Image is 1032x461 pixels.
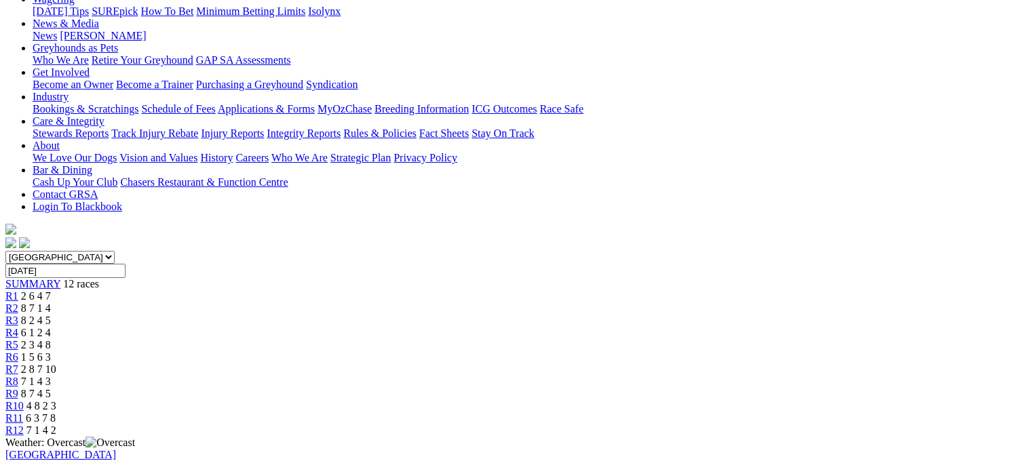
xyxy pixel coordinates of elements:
div: Care & Integrity [33,127,1027,140]
a: R4 [5,327,18,338]
span: 2 8 7 10 [21,363,56,375]
a: R10 [5,400,24,412]
img: twitter.svg [19,237,30,248]
a: SUMMARY [5,278,60,289]
a: Retire Your Greyhound [92,54,193,66]
a: Stay On Track [472,127,534,139]
div: Industry [33,103,1027,115]
a: [PERSON_NAME] [60,30,146,41]
span: 4 8 2 3 [26,400,56,412]
a: Race Safe [539,103,583,115]
a: Fact Sheets [419,127,469,139]
a: Who We Are [33,54,89,66]
a: Chasers Restaurant & Function Centre [120,176,288,188]
a: Purchasing a Greyhound [196,79,303,90]
a: R9 [5,388,18,399]
a: Bookings & Scratchings [33,103,138,115]
a: Rules & Policies [343,127,417,139]
span: 12 races [63,278,99,289]
a: R1 [5,290,18,302]
a: Isolynx [308,5,341,17]
img: Overcast [85,437,135,449]
a: About [33,140,60,151]
span: 2 6 4 7 [21,290,51,302]
a: Privacy Policy [394,152,457,163]
a: ICG Outcomes [472,103,537,115]
a: How To Bet [141,5,194,17]
a: Stewards Reports [33,127,109,139]
a: Contact GRSA [33,188,98,200]
a: GAP SA Assessments [196,54,291,66]
a: Vision and Values [119,152,197,163]
span: 8 7 4 5 [21,388,51,399]
a: R6 [5,351,18,363]
img: facebook.svg [5,237,16,248]
a: Track Injury Rebate [111,127,198,139]
span: 8 7 1 4 [21,302,51,314]
a: Integrity Reports [267,127,341,139]
a: Who We Are [271,152,328,163]
a: R3 [5,315,18,326]
div: Wagering [33,5,1027,18]
span: 1 5 6 3 [21,351,51,363]
a: Strategic Plan [330,152,391,163]
a: Become a Trainer [116,79,193,90]
a: R2 [5,302,18,314]
div: Bar & Dining [33,176,1027,188]
a: MyOzChase [318,103,372,115]
a: R11 [5,412,23,424]
a: Applications & Forms [218,103,315,115]
span: 6 1 2 4 [21,327,51,338]
a: News & Media [33,18,99,29]
a: R8 [5,376,18,387]
a: Bar & Dining [33,164,92,176]
a: News [33,30,57,41]
a: History [200,152,233,163]
span: 2 3 4 8 [21,339,51,350]
a: Syndication [306,79,358,90]
a: Careers [235,152,269,163]
a: R5 [5,339,18,350]
a: R7 [5,363,18,375]
a: We Love Our Dogs [33,152,117,163]
span: 6 3 7 8 [26,412,56,424]
a: [DATE] Tips [33,5,89,17]
a: Injury Reports [201,127,264,139]
a: Minimum Betting Limits [196,5,305,17]
div: Greyhounds as Pets [33,54,1027,66]
div: About [33,152,1027,164]
span: 7 1 4 2 [26,424,56,436]
a: Greyhounds as Pets [33,42,118,54]
span: 7 1 4 3 [21,376,51,387]
a: Become an Owner [33,79,113,90]
div: News & Media [33,30,1027,42]
input: Select date [5,264,126,278]
a: R12 [5,424,24,436]
a: SUREpick [92,5,138,17]
a: Schedule of Fees [141,103,215,115]
img: logo-grsa-white.png [5,224,16,235]
a: [GEOGRAPHIC_DATA] [5,449,116,460]
div: Get Involved [33,79,1027,91]
a: Care & Integrity [33,115,104,127]
a: Breeding Information [375,103,469,115]
a: Login To Blackbook [33,201,122,212]
a: Get Involved [33,66,90,78]
span: 8 2 4 5 [21,315,51,326]
span: Weather: Overcast [5,437,135,448]
a: Cash Up Your Club [33,176,117,188]
a: Industry [33,91,69,102]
